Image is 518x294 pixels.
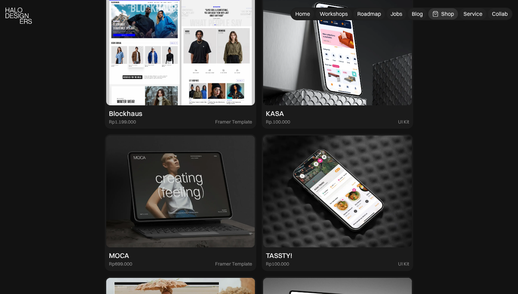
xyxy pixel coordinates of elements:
div: Rp100.000 [266,261,289,267]
a: Shop [428,8,458,20]
div: Framer Template [215,261,252,267]
div: Framer Template [215,119,252,125]
div: Service [464,10,482,17]
div: UI Kit [398,119,409,125]
div: UI Kit [398,261,409,267]
div: Collab [492,10,508,17]
div: Rp1.199.000 [109,119,136,125]
div: Jobs [391,10,402,17]
div: MOCA [109,251,129,260]
div: Shop [441,10,454,17]
div: Roadmap [357,10,381,17]
a: Service [459,8,486,20]
a: TASSTY!Rp100.000UI Kit [262,134,413,271]
a: Roadmap [353,8,385,20]
div: TASSTY! [266,251,292,260]
a: Blog [408,8,427,20]
div: Workshops [320,10,348,17]
div: Blog [412,10,423,17]
a: Workshops [316,8,352,20]
a: Collab [488,8,512,20]
div: Rp.100.000 [266,119,290,125]
div: Blockhaus [109,109,142,118]
div: KASA [266,109,284,118]
a: MOCARp699.000Framer Template [105,134,256,271]
div: Home [295,10,310,17]
a: Home [291,8,314,20]
div: Rp699.000 [109,261,132,267]
a: Jobs [386,8,406,20]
